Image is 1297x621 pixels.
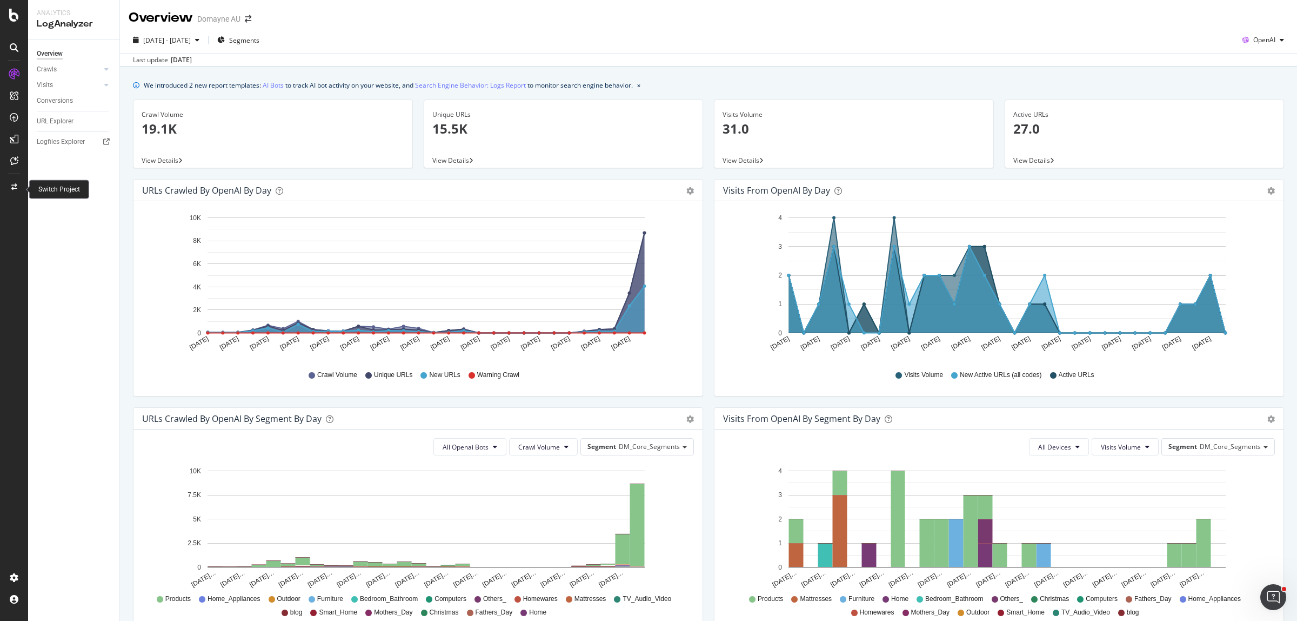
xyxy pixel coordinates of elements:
text: 4K [193,283,201,291]
div: Domayne AU [197,14,240,24]
div: [DATE] [171,55,192,65]
div: Overview [37,48,63,60]
span: Outdoor [966,608,990,617]
span: Christmas [1040,594,1069,604]
svg: A chart. [142,464,688,590]
span: Homewares [860,608,894,617]
svg: A chart. [142,210,688,360]
button: close banner [634,77,643,93]
div: Crawl Volume [142,110,404,120]
text: 2 [778,516,782,523]
span: TV_Audio_Video [623,594,671,604]
span: Bedroom_Bathroom [925,594,983,604]
div: gear [1267,187,1275,195]
button: All Openai Bots [433,438,506,455]
text: [DATE] [1131,335,1152,352]
text: [DATE] [399,335,420,352]
div: Visits Volume [723,110,985,120]
text: [DATE] [550,335,571,352]
div: URLs Crawled by OpenAI by day [142,185,271,196]
span: Fathers_Day [1134,594,1172,604]
span: Segment [1168,442,1197,451]
text: 1 [778,301,782,308]
text: [DATE] [369,335,391,352]
span: All Openai Bots [443,442,489,452]
text: [DATE] [950,335,972,352]
text: [DATE] [188,335,210,352]
a: Logfiles Explorer [37,136,112,148]
span: Outdoor [277,594,300,604]
span: Crawl Volume [518,442,560,452]
text: 0 [197,564,201,571]
span: Fathers_Day [476,608,513,617]
button: Crawl Volume [509,438,578,455]
button: Visits Volume [1092,438,1159,455]
span: DM_Core_Segments [619,442,680,451]
text: [DATE] [218,335,240,352]
span: Crawl Volume [317,371,357,380]
text: [DATE] [769,335,791,352]
p: 27.0 [1013,120,1276,138]
text: [DATE] [459,335,481,352]
a: Conversions [37,95,112,107]
span: View Details [723,156,759,165]
div: gear [686,415,694,423]
span: Home_Appliances [208,594,260,604]
div: Last update [133,55,192,65]
span: New URLs [429,371,460,380]
div: We introduced 2 new report templates: to track AI bot activity on your website, and to monitor se... [144,80,633,91]
div: gear [686,187,694,195]
span: View Details [142,156,178,165]
text: 4 [778,467,782,475]
span: Home_Appliances [1188,594,1241,604]
text: [DATE] [1191,335,1213,352]
a: Overview [37,48,112,60]
div: Unique URLs [432,110,695,120]
span: Furniture [317,594,343,604]
span: Warning Crawl [477,371,519,380]
div: gear [1267,415,1275,423]
span: Others_ [483,594,506,604]
a: Crawls [37,64,101,75]
text: 4 [778,214,782,222]
span: Visits Volume [904,371,943,380]
p: 31.0 [723,120,985,138]
div: arrow-right-arrow-left [245,15,251,23]
text: 1 [778,539,782,547]
iframe: Intercom live chat [1260,584,1286,610]
a: AI Bots [263,80,284,91]
div: Overview [129,9,193,27]
span: Home [891,594,908,604]
span: New Active URLs (all codes) [960,371,1041,380]
text: [DATE] [249,335,270,352]
a: Search Engine Behavior: Logs Report [415,80,526,91]
span: Segments [229,36,259,45]
div: A chart. [723,464,1269,590]
span: Home [529,608,546,617]
text: 10K [190,467,201,475]
div: Logfiles Explorer [37,136,85,148]
span: blog [1127,608,1139,617]
text: [DATE] [279,335,300,352]
p: 19.1K [142,120,404,138]
span: Bedroom_Bathroom [360,594,418,604]
button: All Devices [1029,438,1089,455]
span: Segment [587,442,616,451]
text: [DATE] [339,335,360,352]
span: Products [758,594,783,604]
div: URLs Crawled by OpenAI By Segment By Day [142,413,322,424]
div: Visits [37,80,53,91]
text: [DATE] [799,335,821,352]
div: Active URLs [1013,110,1276,120]
span: OpenAI [1253,35,1275,44]
text: 10K [190,214,201,222]
button: OpenAI [1238,31,1288,49]
a: Visits [37,80,101,91]
span: blog [290,608,303,617]
svg: A chart. [723,210,1269,360]
text: 3 [778,243,782,250]
span: TV_Audio_Video [1061,608,1110,617]
a: URL Explorer [37,116,112,127]
span: Active URLs [1059,371,1094,380]
text: 0 [778,564,782,571]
